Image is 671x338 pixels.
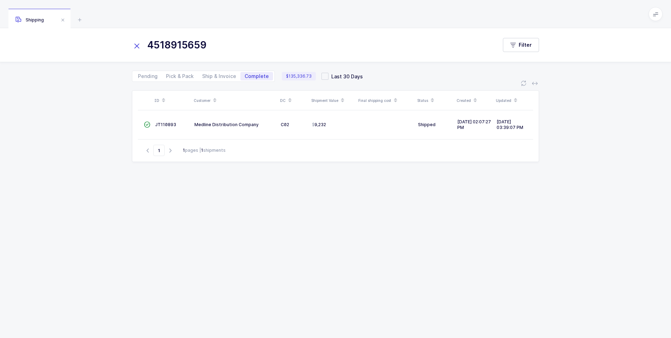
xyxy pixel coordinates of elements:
[457,95,492,106] div: Created
[132,37,489,53] input: Search for Shipments...
[281,122,289,127] span: C02
[138,74,158,79] span: Pending
[312,122,326,128] span: 9,232
[183,148,185,153] b: 1
[496,95,531,106] div: Updated
[457,119,491,130] span: [DATE] 02:07:27 PM
[155,122,176,127] span: JT110893
[154,95,190,106] div: ID
[282,72,316,80] span: $135,336.73
[166,74,194,79] span: Pick & Pack
[417,95,452,106] div: Status
[497,119,523,130] span: [DATE] 03:39:07 PM
[358,95,413,106] div: Final shipping cost
[15,17,44,22] span: Shipping
[519,41,532,48] span: Filter
[245,74,269,79] span: Complete
[183,147,226,154] div: pages | shipments
[311,95,354,106] div: Shipment Value
[202,74,236,79] span: Ship & Invoice
[194,95,276,106] div: Customer
[280,95,307,106] div: DC
[201,148,203,153] b: 1
[144,122,150,127] span: 
[418,122,452,128] div: Shipped
[153,145,165,156] span: Go to
[194,122,259,127] span: Medline Distribution Company
[328,73,363,80] span: Last 30 Days
[503,38,539,52] button: Filter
